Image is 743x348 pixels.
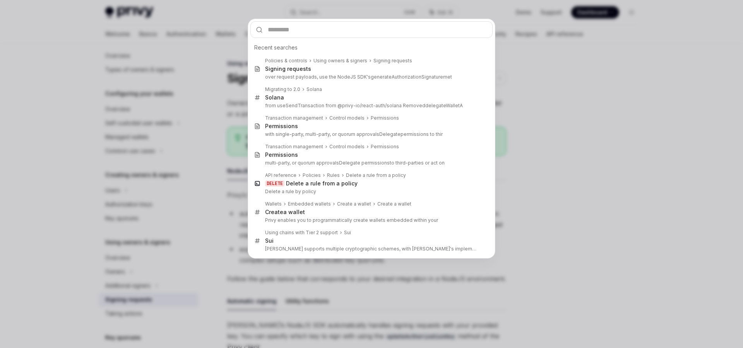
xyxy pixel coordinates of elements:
[371,115,399,121] div: Permissions
[265,131,476,137] p: with single-party, multi-party, or quorum approvals permissions to thir
[313,58,367,64] div: Using owners & signers
[254,44,298,51] span: Recent searches
[344,230,351,235] b: Sui
[265,201,282,207] div: Wallets
[265,151,298,158] div: Permissions
[265,65,311,72] div: Signing requests
[265,217,476,223] p: Privy enables you to programmatically create wallets embedded within your
[371,74,443,80] b: generateAuthorizationSignature
[265,209,283,215] b: Create
[265,74,476,80] p: over request payloads, use the NodeJS SDK's met
[337,201,371,207] div: Create a wallet
[377,201,411,207] div: Create a wallet
[265,209,305,216] div: a wallet
[265,103,476,109] p: from useSendTransaction from @privy-io/react-auth/solana Removed A
[265,172,296,178] div: API reference
[339,160,390,166] b: Delegate permissions
[346,172,406,178] div: Delete a rule from a policy
[265,160,476,166] p: multi-party, or quorum approvals to third-parties or act on
[371,144,399,150] div: Permissions
[265,115,323,121] div: Transaction management
[425,103,460,108] b: delegateWallet
[329,144,365,150] div: Control models
[265,237,274,244] b: Sui
[286,180,298,187] b: Dele
[265,86,300,93] div: Migrating to 2.0
[286,180,358,187] div: te a rule from a policy
[265,144,323,150] div: Transaction management
[379,131,401,137] b: Delegate
[303,172,321,178] div: Policies
[265,94,284,101] div: Solana
[373,58,412,64] div: Signing requests
[306,86,322,93] div: Solana
[288,201,331,207] div: Embedded wallets
[265,230,338,236] div: Using chains with Tier 2 support
[265,180,284,187] div: DELETE
[265,58,307,64] div: Policies & controls
[265,189,476,195] p: Delete a rule by policy
[327,172,340,178] div: Rules
[265,246,476,252] p: [PERSON_NAME] supports multiple cryptographic schemes, with [PERSON_NAME]'s implementation utiliz...
[265,123,298,130] div: Permissions
[329,115,365,121] div: Control models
